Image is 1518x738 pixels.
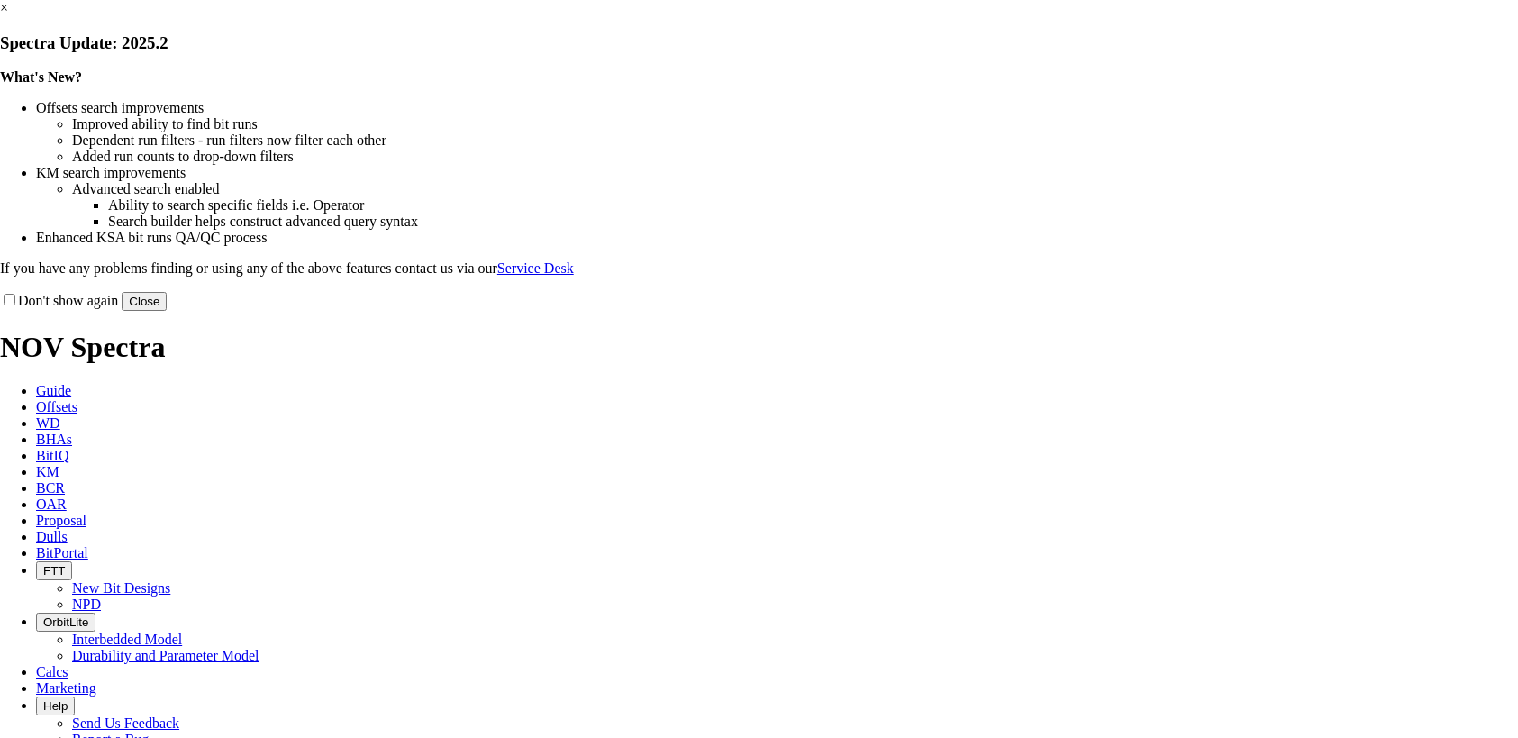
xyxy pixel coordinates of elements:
[36,448,68,463] span: BitIQ
[43,699,68,713] span: Help
[43,615,88,629] span: OrbitLite
[36,480,65,496] span: BCR
[36,545,88,560] span: BitPortal
[108,197,1518,214] li: Ability to search specific fields i.e. Operator
[72,132,1518,149] li: Dependent run filters - run filters now filter each other
[72,580,170,596] a: New Bit Designs
[36,399,77,415] span: Offsets
[36,464,59,479] span: KM
[36,680,96,696] span: Marketing
[72,648,259,663] a: Durability and Parameter Model
[72,715,179,731] a: Send Us Feedback
[497,260,574,276] a: Service Desk
[122,292,167,311] button: Close
[72,149,1518,165] li: Added run counts to drop-down filters
[72,116,1518,132] li: Improved ability to find bit runs
[72,597,101,612] a: NPD
[72,181,1518,197] li: Advanced search enabled
[4,294,15,305] input: Don't show again
[36,664,68,679] span: Calcs
[36,415,60,431] span: WD
[36,497,67,512] span: OAR
[36,432,72,447] span: BHAs
[36,513,86,528] span: Proposal
[36,100,1518,116] li: Offsets search improvements
[36,165,1518,181] li: KM search improvements
[36,383,71,398] span: Guide
[36,230,1518,246] li: Enhanced KSA bit runs QA/QC process
[43,564,65,578] span: FTT
[36,529,68,544] span: Dulls
[72,632,182,647] a: Interbedded Model
[108,214,1518,230] li: Search builder helps construct advanced query syntax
